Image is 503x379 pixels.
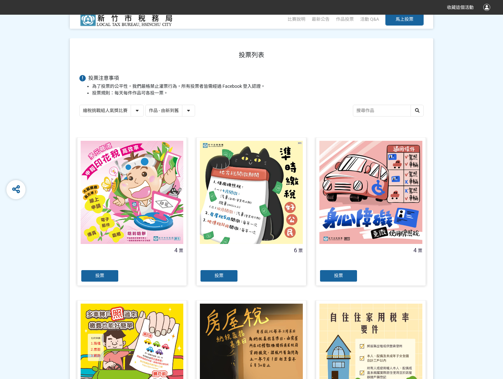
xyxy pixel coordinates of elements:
[298,248,303,253] span: 票
[92,83,424,90] li: 為了投票的公平性，我們嚴格禁止灌票行為，所有投票者皆需經過 Facebook 登入認證。
[196,137,306,286] a: 6票投票
[88,75,119,81] span: 投票注意事項
[418,248,422,253] span: 票
[174,247,178,254] span: 4
[92,90,424,96] li: 投票規則：每天每件作品可各投一票。
[294,247,297,254] span: 6
[385,13,424,26] button: 馬上投票
[95,273,104,278] span: 投票
[413,247,417,254] span: 4
[79,51,424,59] h1: 投票列表
[353,105,423,116] input: 搜尋作品
[215,273,223,278] span: 投票
[79,11,175,27] img: 好竹意租稅圖卡創作比賽
[312,17,330,22] a: 最新公告
[336,17,354,22] span: 作品投票
[316,137,426,286] a: 4票投票
[360,17,379,22] a: 活動 Q&A
[396,17,413,22] span: 馬上投票
[77,137,187,286] a: 4票投票
[179,248,183,253] span: 票
[447,5,474,10] span: 收藏這個活動
[288,17,305,22] a: 比賽說明
[334,273,343,278] span: 投票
